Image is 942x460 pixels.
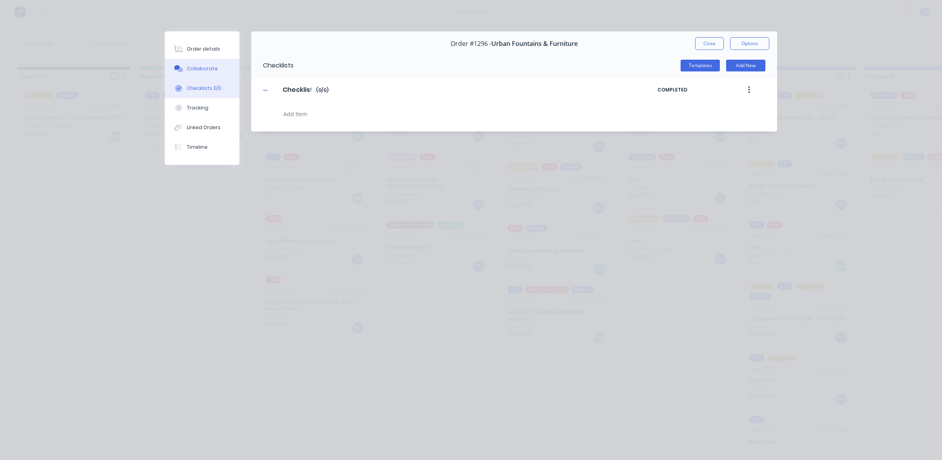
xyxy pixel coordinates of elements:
button: Tracking [165,98,239,118]
div: Collaborate [187,65,218,72]
button: Timeline [165,137,239,157]
div: Tracking [187,104,208,111]
div: Timeline [187,144,208,151]
button: Collaborate [165,59,239,78]
div: Linked Orders [187,124,221,131]
button: Linked Orders [165,118,239,137]
input: Enter Checklist name [278,84,316,96]
div: Checklists 0/0 [187,85,221,92]
span: Order #1296 - [451,40,491,47]
span: ( 0 / 0 ) [316,87,329,94]
button: Options [730,37,769,50]
button: Add New [726,60,765,71]
div: Order details [187,46,220,53]
div: Checklists [251,53,294,78]
button: Checklists 0/0 [165,78,239,98]
button: Close [695,37,724,50]
span: Urban Fountains & Furniture [491,40,578,47]
span: COMPLETED [657,86,724,93]
button: Templates [681,60,720,71]
button: Order details [165,39,239,59]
